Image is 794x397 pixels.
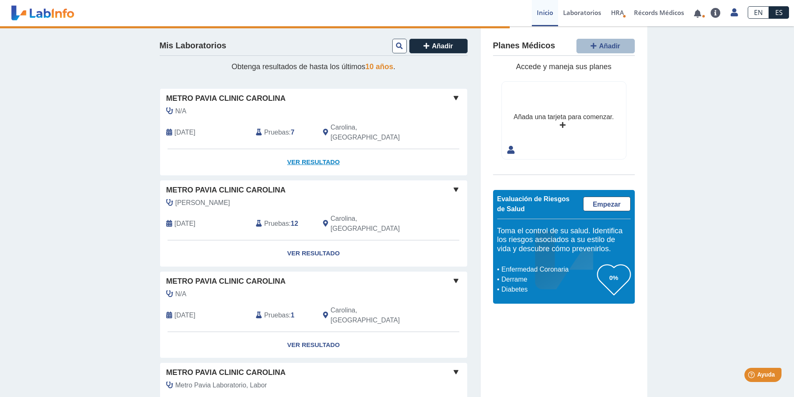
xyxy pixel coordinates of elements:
a: Ver Resultado [160,332,467,358]
span: Carolina, PR [331,305,423,325]
span: N/A [175,106,187,116]
li: Diabetes [499,285,597,295]
h4: Planes Médicos [493,41,555,51]
span: Accede y maneja sus planes [516,62,611,71]
span: Metro Pavia Laboratorio, Labor [175,380,267,390]
span: Metro Pavia Clinic Carolina [166,276,286,287]
span: Añadir [432,42,453,50]
span: Carolina, PR [331,214,423,234]
iframe: Help widget launcher [720,365,785,388]
h5: Toma el control de su salud. Identifica los riesgos asociados a su estilo de vida y descubre cómo... [497,227,631,254]
div: : [250,214,317,234]
span: Empezar [593,201,621,208]
span: Evaluación de Riesgos de Salud [497,195,570,212]
span: Carolina, PR [331,122,423,142]
div: Añada una tarjeta para comenzar. [513,112,614,122]
div: : [250,122,317,142]
span: N/A [175,289,187,299]
span: Pruebas [264,219,289,229]
span: Garcia, Evamariely [175,198,230,208]
span: 2025-09-08 [175,219,195,229]
a: EN [748,6,769,19]
h3: 0% [597,272,631,283]
h4: Mis Laboratorios [160,41,226,51]
li: Enfermedad Coronaria [499,265,597,275]
b: 12 [291,220,298,227]
b: 1 [291,312,295,319]
span: HRA [611,8,624,17]
b: 7 [291,129,295,136]
span: 2025-09-16 [175,127,195,137]
span: Obtenga resultados de hasta los últimos . [231,62,395,71]
span: 10 años [366,62,393,71]
span: Metro Pavia Clinic Carolina [166,367,286,378]
span: Añadir [599,42,620,50]
span: Metro Pavia Clinic Carolina [166,185,286,196]
a: ES [769,6,789,19]
span: Metro Pavia Clinic Carolina [166,93,286,104]
span: Pruebas [264,310,289,320]
span: Pruebas [264,127,289,137]
li: Derrame [499,275,597,285]
a: Ver Resultado [160,149,467,175]
div: : [250,305,317,325]
span: 2024-09-09 [175,310,195,320]
a: Ver Resultado [160,240,467,267]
